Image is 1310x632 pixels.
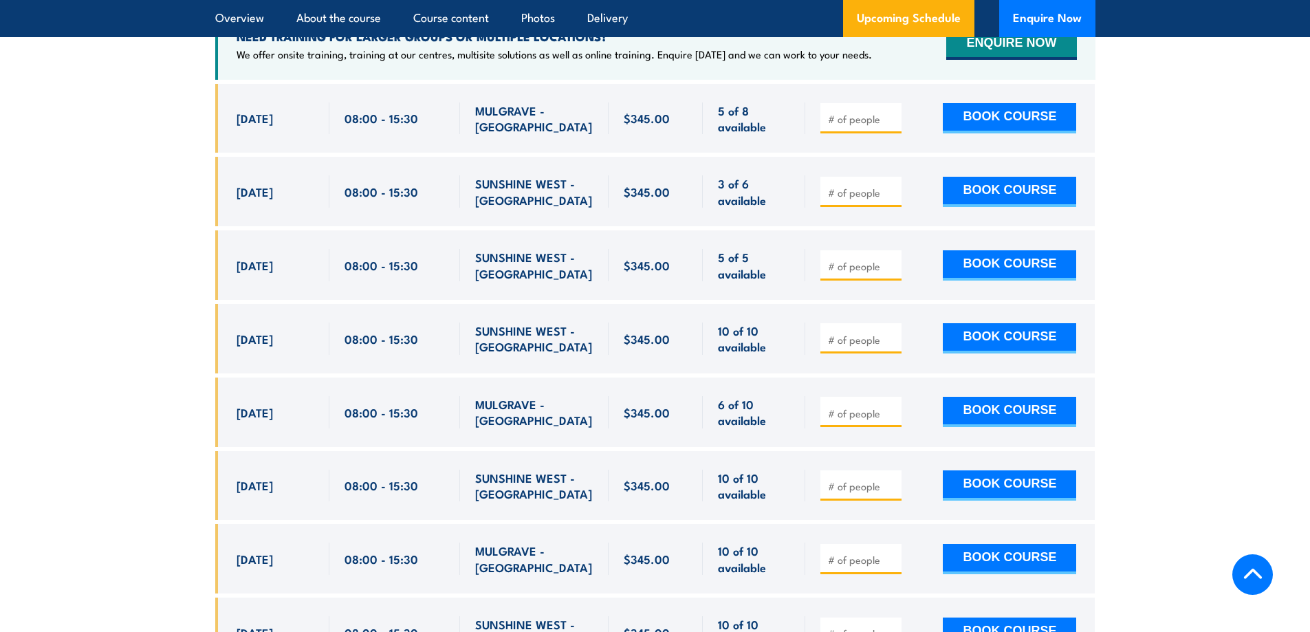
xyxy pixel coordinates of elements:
[345,257,418,273] span: 08:00 - 15:30
[943,177,1076,207] button: BOOK COURSE
[943,470,1076,501] button: BOOK COURSE
[345,551,418,567] span: 08:00 - 15:30
[345,110,418,126] span: 08:00 - 15:30
[624,331,670,347] span: $345.00
[718,323,790,355] span: 10 of 10 available
[345,477,418,493] span: 08:00 - 15:30
[828,333,897,347] input: # of people
[475,323,593,355] span: SUNSHINE WEST - [GEOGRAPHIC_DATA]
[475,102,593,135] span: MULGRAVE - [GEOGRAPHIC_DATA]
[943,250,1076,281] button: BOOK COURSE
[237,404,273,420] span: [DATE]
[237,29,872,44] h4: NEED TRAINING FOR LARGER GROUPS OR MULTIPLE LOCATIONS?
[345,184,418,199] span: 08:00 - 15:30
[828,112,897,126] input: # of people
[624,477,670,493] span: $345.00
[828,479,897,493] input: # of people
[237,477,273,493] span: [DATE]
[345,404,418,420] span: 08:00 - 15:30
[475,396,593,428] span: MULGRAVE - [GEOGRAPHIC_DATA]
[718,470,790,502] span: 10 of 10 available
[475,249,593,281] span: SUNSHINE WEST - [GEOGRAPHIC_DATA]
[718,102,790,135] span: 5 of 8 available
[943,544,1076,574] button: BOOK COURSE
[718,175,790,208] span: 3 of 6 available
[624,257,670,273] span: $345.00
[237,257,273,273] span: [DATE]
[718,249,790,281] span: 5 of 5 available
[624,184,670,199] span: $345.00
[943,323,1076,353] button: BOOK COURSE
[237,110,273,126] span: [DATE]
[946,30,1076,60] button: ENQUIRE NOW
[828,259,897,273] input: # of people
[237,47,872,61] p: We offer onsite training, training at our centres, multisite solutions as well as online training...
[237,184,273,199] span: [DATE]
[475,175,593,208] span: SUNSHINE WEST - [GEOGRAPHIC_DATA]
[475,470,593,502] span: SUNSHINE WEST - [GEOGRAPHIC_DATA]
[624,551,670,567] span: $345.00
[624,404,670,420] span: $345.00
[237,551,273,567] span: [DATE]
[828,406,897,420] input: # of people
[237,331,273,347] span: [DATE]
[943,397,1076,427] button: BOOK COURSE
[943,103,1076,133] button: BOOK COURSE
[345,331,418,347] span: 08:00 - 15:30
[828,553,897,567] input: # of people
[718,543,790,575] span: 10 of 10 available
[828,186,897,199] input: # of people
[624,110,670,126] span: $345.00
[718,396,790,428] span: 6 of 10 available
[475,543,593,575] span: MULGRAVE - [GEOGRAPHIC_DATA]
